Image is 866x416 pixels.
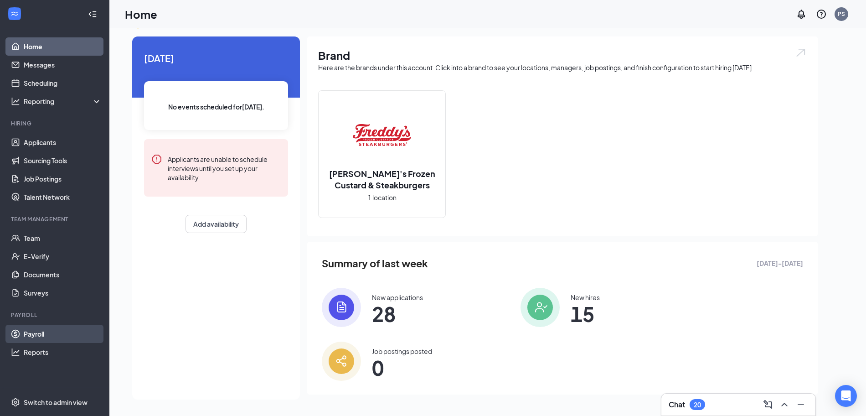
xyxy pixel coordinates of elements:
span: No events scheduled for [DATE] . [168,102,264,112]
div: Job postings posted [372,347,432,356]
span: [DATE] - [DATE] [757,258,803,268]
h1: Home [125,6,157,22]
div: Team Management [11,215,100,223]
a: Documents [24,265,102,284]
span: 15 [571,306,600,322]
div: PS [838,10,845,18]
a: Team [24,229,102,247]
div: 20 [694,401,701,409]
img: open.6027fd2a22e1237b5b06.svg [795,47,807,58]
svg: WorkstreamLogo [10,9,19,18]
img: icon [521,288,560,327]
h1: Brand [318,47,807,63]
img: icon [322,342,361,381]
a: Surveys [24,284,102,302]
button: ChevronUp [777,397,792,412]
svg: Notifications [796,9,807,20]
span: [DATE] [144,51,288,65]
span: 28 [372,306,423,322]
a: Reports [24,343,102,361]
button: Minimize [794,397,808,412]
a: Sourcing Tools [24,151,102,170]
a: Messages [24,56,102,74]
div: Open Intercom Messenger [835,385,857,407]
a: Payroll [24,325,102,343]
svg: Analysis [11,97,20,106]
svg: QuestionInfo [816,9,827,20]
h3: Chat [669,400,685,410]
span: Summary of last week [322,255,428,271]
div: Payroll [11,311,100,319]
button: Add availability [186,215,247,233]
a: Talent Network [24,188,102,206]
div: Switch to admin view [24,398,88,407]
div: Applicants are unable to schedule interviews until you set up your availability. [168,154,281,182]
a: E-Verify [24,247,102,265]
div: Here are the brands under this account. Click into a brand to see your locations, managers, job p... [318,63,807,72]
button: ComposeMessage [761,397,775,412]
svg: ComposeMessage [763,399,773,410]
img: Freddy's Frozen Custard & Steakburgers [353,106,411,164]
a: Applicants [24,133,102,151]
a: Scheduling [24,74,102,92]
span: 1 location [368,192,397,203]
svg: ChevronUp [779,399,790,410]
a: Home [24,37,102,56]
svg: Settings [11,398,20,407]
div: Reporting [24,97,102,106]
div: New applications [372,293,423,302]
svg: Error [151,154,162,165]
img: icon [322,288,361,327]
div: New hires [571,293,600,302]
span: 0 [372,359,432,376]
a: Job Postings [24,170,102,188]
h2: [PERSON_NAME]'s Frozen Custard & Steakburgers [319,168,445,191]
div: Hiring [11,120,100,127]
svg: Collapse [88,10,97,19]
svg: Minimize [795,399,806,410]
